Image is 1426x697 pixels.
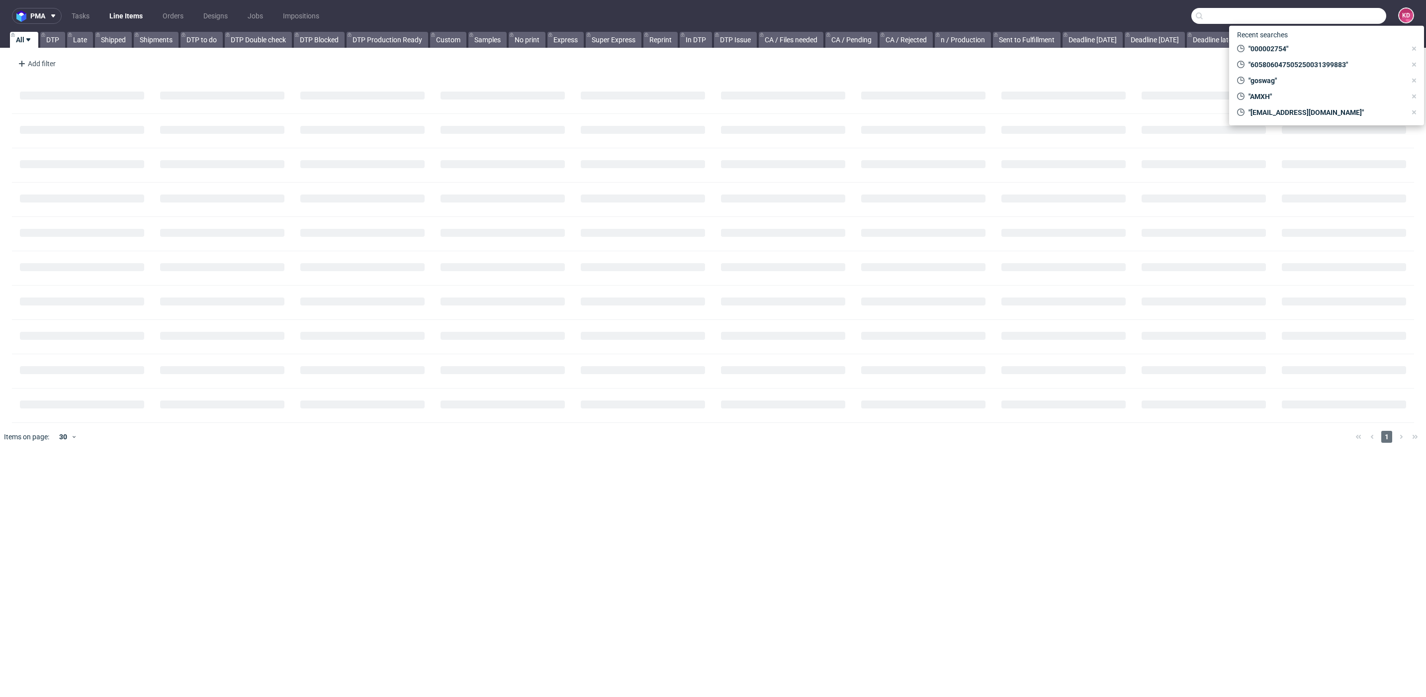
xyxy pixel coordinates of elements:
a: Deadline [DATE] [1063,32,1123,48]
span: "AMXH" [1245,92,1406,101]
a: Line Items [103,8,149,24]
a: DTP Double check [225,32,292,48]
a: Deadline late [1187,32,1238,48]
a: Samples [468,32,507,48]
a: CA / Files needed [759,32,823,48]
figcaption: KD [1399,8,1413,22]
span: "000002754" [1245,44,1406,54]
span: "605806047505250031399883" [1245,60,1406,70]
a: Orders [157,8,189,24]
a: Impositions [277,8,325,24]
a: DTP Blocked [294,32,345,48]
a: Sent to Fulfillment [993,32,1061,48]
a: Jobs [242,8,269,24]
a: Tasks [66,8,95,24]
span: "[EMAIL_ADDRESS][DOMAIN_NAME]" [1245,107,1406,117]
span: pma [30,12,45,19]
a: DTP Production Ready [347,32,428,48]
a: Deadline [DATE] [1125,32,1185,48]
a: Late [67,32,93,48]
a: CA / Pending [825,32,878,48]
a: Reprint [643,32,678,48]
a: CA / Rejected [880,32,933,48]
div: Add filter [14,56,58,72]
a: Shipments [134,32,178,48]
a: Express [547,32,584,48]
span: 1 [1381,431,1392,443]
span: Items on page: [4,432,49,442]
button: pma [12,8,62,24]
a: All [10,32,38,48]
a: Custom [430,32,466,48]
a: n / Production [935,32,991,48]
div: 30 [53,430,71,444]
a: DTP to do [180,32,223,48]
a: DTP Issue [714,32,757,48]
a: In DTP [680,32,712,48]
a: No print [509,32,545,48]
span: Recent searches [1233,27,1292,43]
a: Shipped [95,32,132,48]
a: Super Express [586,32,641,48]
img: logo [16,10,30,22]
a: Designs [197,8,234,24]
a: DTP [40,32,65,48]
span: "goswag" [1245,76,1406,86]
